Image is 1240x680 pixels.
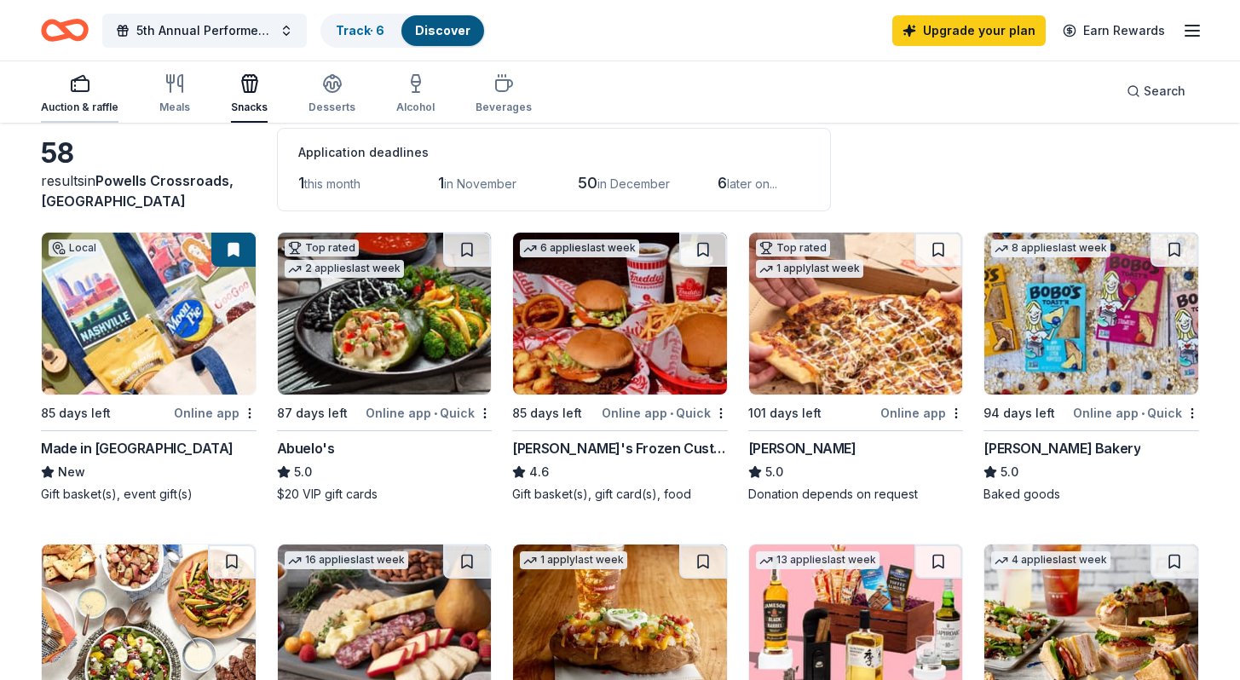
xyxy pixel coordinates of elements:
div: Beverages [476,101,532,114]
span: 5.0 [1001,462,1018,482]
div: 94 days left [983,403,1055,424]
div: Online app Quick [366,402,492,424]
span: this month [304,176,360,191]
button: Beverages [476,66,532,123]
img: Image for Freddy's Frozen Custard & Steakburgers [513,233,727,395]
div: Top rated [756,239,830,256]
button: 5th Annual Performers for Paws [102,14,307,48]
div: 1 apply last week [756,260,863,278]
div: [PERSON_NAME] [748,438,856,458]
span: 5.0 [294,462,312,482]
div: 85 days left [512,403,582,424]
a: Image for Freddy's Frozen Custard & Steakburgers6 applieslast week85 days leftOnline app•Quick[PE... [512,232,728,503]
div: Local [49,239,100,256]
button: Search [1113,74,1199,108]
span: 4.6 [529,462,549,482]
div: Auction & raffle [41,101,118,114]
div: 16 applies last week [285,551,408,569]
div: Donation depends on request [748,486,964,503]
span: 1 [438,174,444,192]
span: 1 [298,174,304,192]
div: Meals [159,101,190,114]
a: Discover [415,23,470,37]
img: Image for Abuelo's [278,233,492,395]
span: • [1141,406,1145,420]
div: 2 applies last week [285,260,404,278]
span: New [58,462,85,482]
img: Image for Bobo's Bakery [984,233,1198,395]
div: Online app Quick [602,402,728,424]
div: Snacks [231,101,268,114]
button: Auction & raffle [41,66,118,123]
div: 13 applies last week [756,551,880,569]
div: Top rated [285,239,359,256]
div: Online app [880,402,963,424]
span: • [434,406,437,420]
div: 6 applies last week [520,239,639,257]
span: 5th Annual Performers for Paws [136,20,273,41]
span: • [670,406,673,420]
span: Powells Crossroads, [GEOGRAPHIC_DATA] [41,172,234,210]
div: Gift basket(s), event gift(s) [41,486,257,503]
div: results [41,170,257,211]
div: $20 VIP gift cards [277,486,493,503]
span: in November [444,176,516,191]
div: Gift basket(s), gift card(s), food [512,486,728,503]
div: Application deadlines [298,142,810,163]
a: Image for Bobo's Bakery8 applieslast week94 days leftOnline app•Quick[PERSON_NAME] Bakery5.0Baked... [983,232,1199,503]
div: Desserts [309,101,355,114]
div: [PERSON_NAME] Bakery [983,438,1140,458]
button: Track· 6Discover [320,14,486,48]
a: Image for Abuelo's Top rated2 applieslast week87 days leftOnline app•QuickAbuelo's5.0$20 VIP gift... [277,232,493,503]
div: Alcohol [396,101,435,114]
a: Upgrade your plan [892,15,1046,46]
a: Earn Rewards [1053,15,1175,46]
div: 101 days left [748,403,822,424]
div: Online app Quick [1073,402,1199,424]
div: 58 [41,136,257,170]
span: in December [597,176,670,191]
div: 87 days left [277,403,348,424]
a: Image for Casey'sTop rated1 applylast week101 days leftOnline app[PERSON_NAME]5.0Donation depends... [748,232,964,503]
button: Meals [159,66,190,123]
button: Desserts [309,66,355,123]
img: Image for Casey's [749,233,963,395]
div: [PERSON_NAME]'s Frozen Custard & Steakburgers [512,438,728,458]
span: 50 [578,174,597,192]
div: Abuelo's [277,438,335,458]
a: Home [41,10,89,50]
button: Snacks [231,66,268,123]
span: 6 [718,174,727,192]
img: Image for Made in TN [42,233,256,395]
div: Made in [GEOGRAPHIC_DATA] [41,438,234,458]
span: 5.0 [765,462,783,482]
div: 85 days left [41,403,111,424]
span: Search [1144,81,1185,101]
a: Track· 6 [336,23,384,37]
a: Image for Made in TNLocal85 days leftOnline appMade in [GEOGRAPHIC_DATA]NewGift basket(s), event ... [41,232,257,503]
button: Alcohol [396,66,435,123]
span: later on... [727,176,777,191]
div: Online app [174,402,257,424]
div: 8 applies last week [991,239,1110,257]
div: Baked goods [983,486,1199,503]
div: 4 applies last week [991,551,1110,569]
span: in [41,172,234,210]
div: 1 apply last week [520,551,627,569]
